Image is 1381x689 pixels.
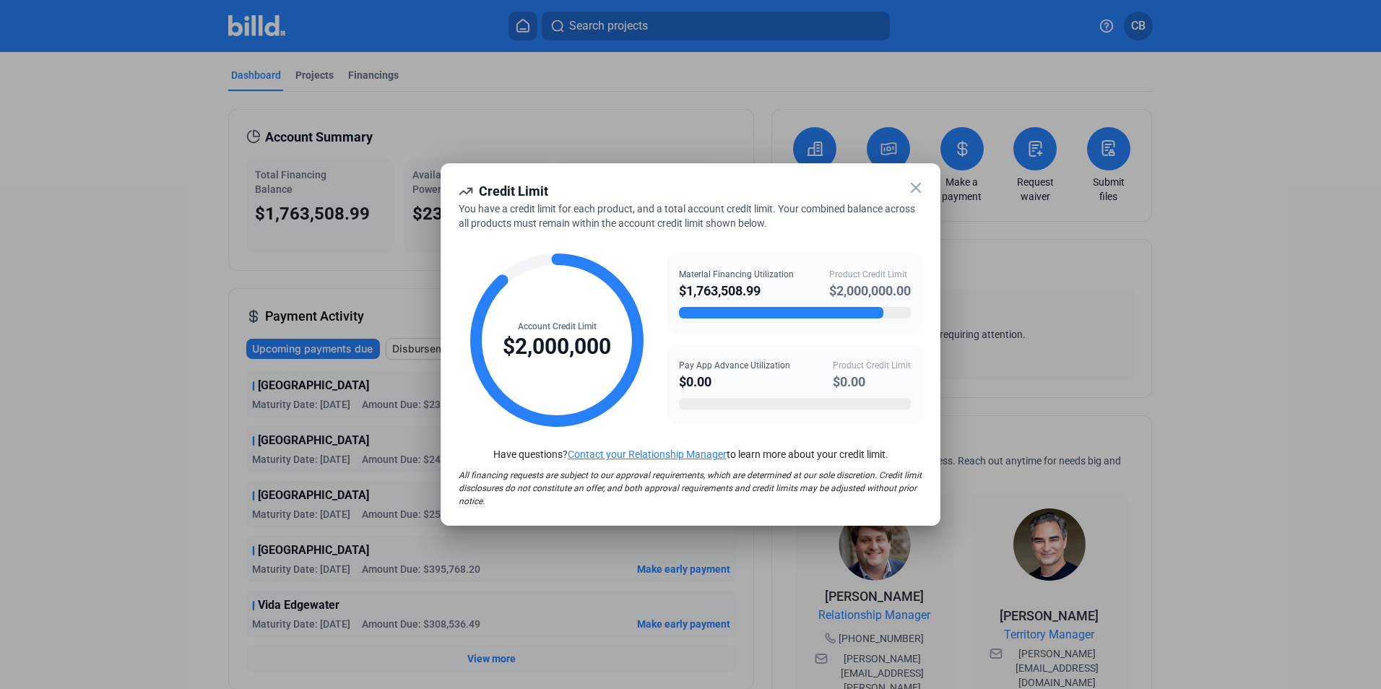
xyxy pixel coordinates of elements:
[829,281,911,301] div: $2,000,000.00
[493,448,888,460] span: Have questions? to learn more about your credit limit.
[459,203,915,229] span: You have a credit limit for each product, and a total account credit limit. Your combined balance...
[679,281,794,301] div: $1,763,508.99
[479,183,548,199] span: Credit Limit
[679,359,790,372] div: Pay App Advance Utilization
[503,320,611,333] div: Account Credit Limit
[679,268,794,281] div: Material Financing Utilization
[459,470,922,506] span: All financing requests are subject to our approval requirements, which are determined at our sole...
[679,372,790,392] div: $0.00
[833,372,911,392] div: $0.00
[503,333,611,360] div: $2,000,000
[829,268,911,281] div: Product Credit Limit
[833,359,911,372] div: Product Credit Limit
[568,448,727,460] a: Contact your Relationship Manager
